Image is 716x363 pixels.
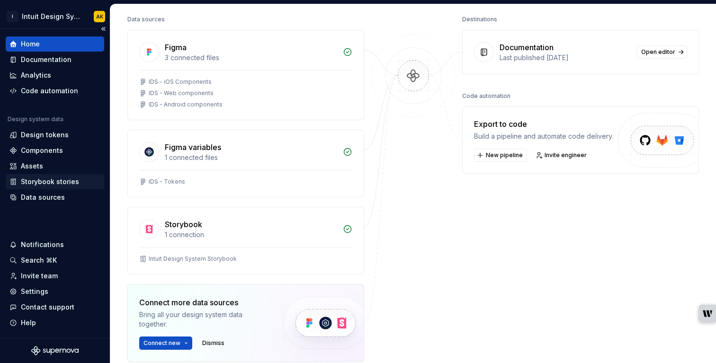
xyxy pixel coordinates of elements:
[21,146,63,155] div: Components
[533,149,591,162] a: Invite engineer
[165,142,221,153] div: Figma variables
[21,318,36,328] div: Help
[149,255,237,263] div: Intuit Design System Storybook
[6,268,104,283] a: Invite team
[127,207,364,274] a: Storybook1 connectionIntuit Design System Storybook
[21,130,69,140] div: Design tokens
[21,193,65,202] div: Data sources
[6,68,104,83] a: Analytics
[6,52,104,67] a: Documentation
[21,161,43,171] div: Assets
[637,45,687,59] a: Open editor
[165,153,337,162] div: 1 connected files
[127,30,364,120] a: Figma3 connected filesIDS - iOS ComponentsIDS - Web componentsIDS - Android components
[21,302,74,312] div: Contact support
[7,11,18,22] div: I
[6,143,104,158] a: Components
[165,42,187,53] div: Figma
[6,174,104,189] a: Storybook stories
[139,297,267,308] div: Connect more data sources
[6,315,104,330] button: Help
[2,6,108,27] button: IIntuit Design SystemAK
[6,83,104,98] a: Code automation
[22,12,82,21] div: Intuit Design System
[21,86,78,96] div: Code automation
[139,336,192,350] button: Connect new
[474,149,527,162] button: New pipeline
[641,48,675,56] span: Open editor
[6,36,104,52] a: Home
[127,13,165,26] div: Data sources
[545,151,587,159] span: Invite engineer
[165,219,202,230] div: Storybook
[149,78,212,86] div: IDS - iOS Components
[165,230,337,239] div: 1 connection
[21,39,40,49] div: Home
[500,42,554,53] div: Documentation
[462,13,497,26] div: Destinations
[97,22,110,35] button: Collapse sidebar
[21,271,58,281] div: Invite team
[6,127,104,142] a: Design tokens
[21,240,64,249] div: Notifications
[462,89,510,103] div: Code automation
[165,53,337,62] div: 3 connected files
[31,346,79,355] svg: Supernova Logo
[8,115,63,123] div: Design system data
[6,300,104,315] button: Contact support
[474,118,613,130] div: Export to code
[96,13,103,20] div: AK
[500,53,631,62] div: Last published [DATE]
[127,130,364,197] a: Figma variables1 connected filesIDS - Tokens
[486,151,523,159] span: New pipeline
[6,159,104,174] a: Assets
[6,190,104,205] a: Data sources
[149,101,223,108] div: IDS - Android components
[149,178,185,186] div: IDS - Tokens
[6,253,104,268] button: Search ⌘K
[149,89,214,97] div: IDS - Web components
[139,310,267,329] div: Bring all your design system data together.
[143,339,180,347] span: Connect new
[202,339,224,347] span: Dismiss
[21,287,48,296] div: Settings
[6,237,104,252] button: Notifications
[21,71,51,80] div: Analytics
[21,177,79,186] div: Storybook stories
[21,55,72,64] div: Documentation
[6,284,104,299] a: Settings
[198,336,229,350] button: Dismiss
[21,256,57,265] div: Search ⌘K
[474,132,613,141] div: Build a pipeline and automate code delivery.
